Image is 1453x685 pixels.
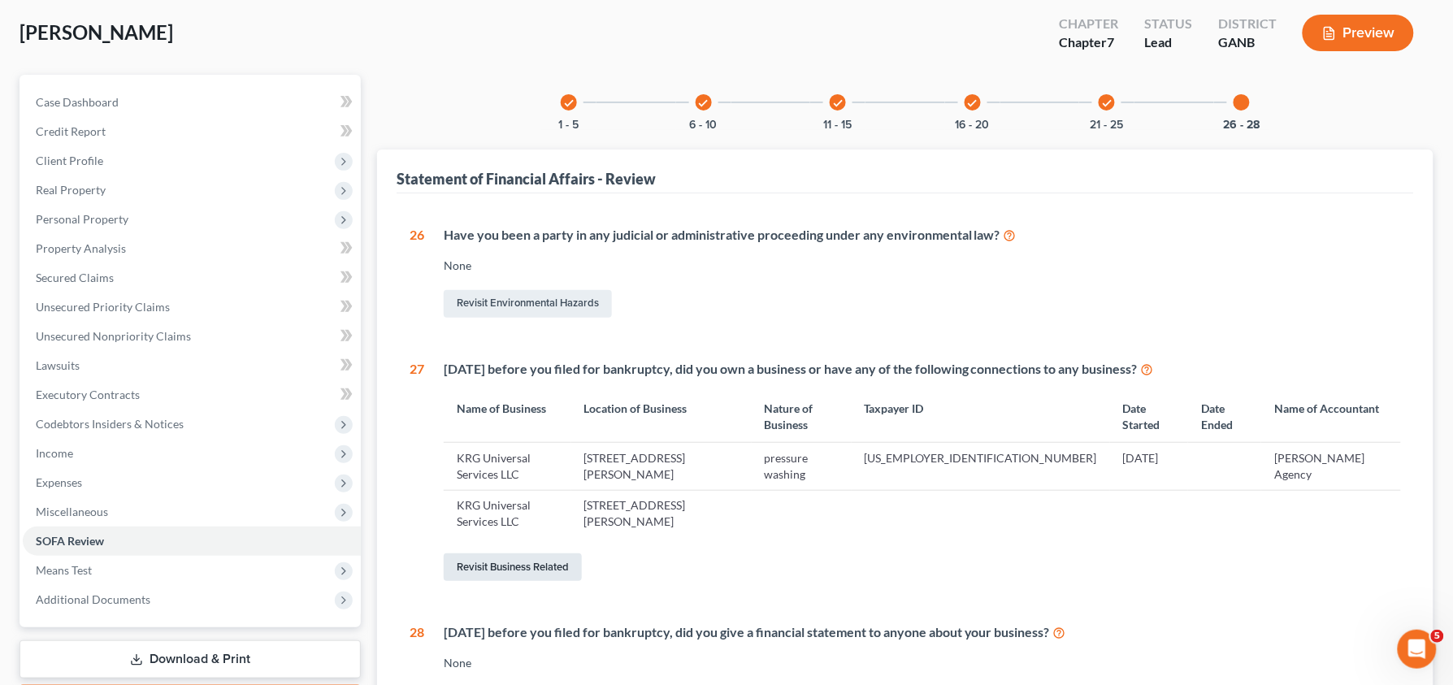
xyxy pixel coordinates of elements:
[444,553,582,581] a: Revisit Business Related
[36,271,114,284] span: Secured Claims
[852,443,1110,490] td: [US_EMPLOYER_IDENTIFICATION_NUMBER]
[397,169,656,189] div: Statement of Financial Affairs - Review
[23,263,361,293] a: Secured Claims
[1110,391,1189,442] th: Date Started
[36,124,106,138] span: Credit Report
[23,380,361,410] a: Executory Contracts
[752,443,852,490] td: pressure washing
[23,322,361,351] a: Unsecured Nonpriority Claims
[444,490,571,537] td: KRG Universal Services LLC
[571,443,752,490] td: [STREET_ADDRESS][PERSON_NAME]
[36,475,82,489] span: Expenses
[36,329,191,343] span: Unsecured Nonpriority Claims
[36,563,92,577] span: Means Test
[410,360,424,585] div: 27
[1101,98,1113,109] i: check
[36,95,119,109] span: Case Dashboard
[36,212,128,226] span: Personal Property
[36,300,170,314] span: Unsecured Priority Claims
[1431,630,1444,643] span: 5
[36,505,108,518] span: Miscellaneous
[36,154,103,167] span: Client Profile
[23,293,361,322] a: Unsecured Priority Claims
[698,98,709,109] i: check
[1303,15,1414,51] button: Preview
[1091,119,1124,131] button: 21 - 25
[690,119,718,131] button: 6 - 10
[23,351,361,380] a: Lawsuits
[1223,119,1260,131] button: 26 - 28
[956,119,990,131] button: 16 - 20
[1218,33,1277,52] div: GANB
[36,446,73,460] span: Income
[36,592,150,606] span: Additional Documents
[410,226,424,321] div: 26
[571,490,752,537] td: [STREET_ADDRESS][PERSON_NAME]
[832,98,844,109] i: check
[444,290,612,318] a: Revisit Environmental Hazards
[444,443,571,490] td: KRG Universal Services LLC
[563,98,575,109] i: check
[1218,15,1277,33] div: District
[36,358,80,372] span: Lawsuits
[967,98,978,109] i: check
[559,119,579,131] button: 1 - 5
[752,391,852,442] th: Nature of Business
[444,360,1401,379] div: [DATE] before you filed for bankruptcy, did you own a business or have any of the following conne...
[444,226,1401,245] div: Have you been a party in any judicial or administrative proceeding under any environmental law?
[1059,15,1118,33] div: Chapter
[1398,630,1437,669] iframe: Intercom live chat
[36,534,104,548] span: SOFA Review
[1261,443,1401,490] td: [PERSON_NAME] Agency
[1144,15,1192,33] div: Status
[444,258,1401,274] div: None
[36,388,140,401] span: Executory Contracts
[1110,443,1189,490] td: [DATE]
[23,234,361,263] a: Property Analysis
[824,119,852,131] button: 11 - 15
[1107,34,1114,50] span: 7
[36,183,106,197] span: Real Property
[1261,391,1401,442] th: Name of Accountant
[571,391,752,442] th: Location of Business
[23,88,361,117] a: Case Dashboard
[444,391,571,442] th: Name of Business
[1059,33,1118,52] div: Chapter
[23,527,361,556] a: SOFA Review
[1144,33,1192,52] div: Lead
[1188,391,1261,442] th: Date Ended
[444,655,1401,671] div: None
[23,117,361,146] a: Credit Report
[444,623,1401,642] div: [DATE] before you filed for bankruptcy, did you give a financial statement to anyone about your b...
[20,640,361,678] a: Download & Print
[36,241,126,255] span: Property Analysis
[20,20,173,44] span: [PERSON_NAME]
[852,391,1110,442] th: Taxpayer ID
[36,417,184,431] span: Codebtors Insiders & Notices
